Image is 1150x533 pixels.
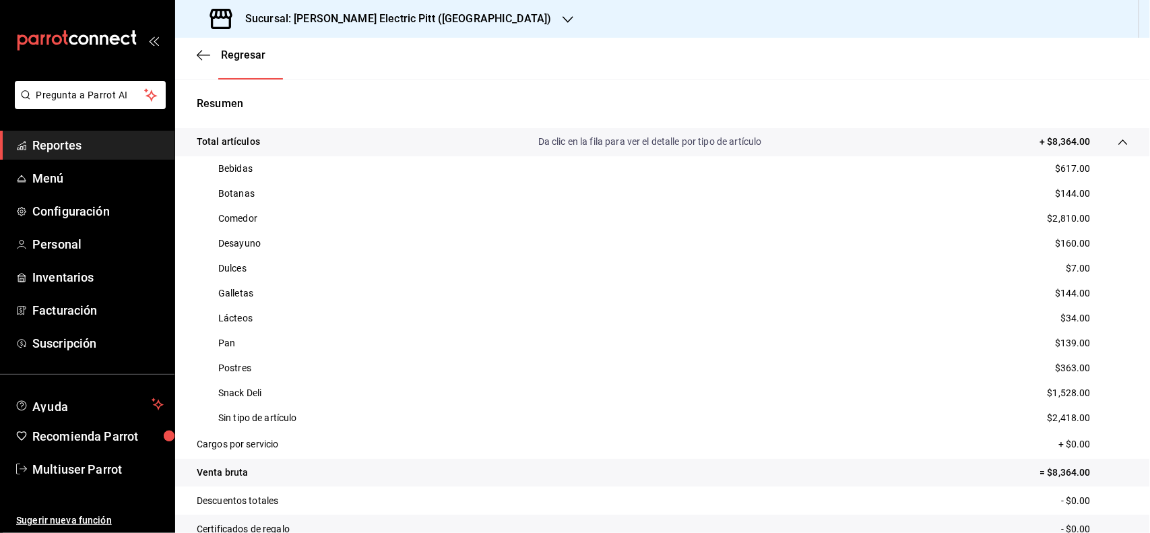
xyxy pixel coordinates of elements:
[218,212,257,226] p: Comedor
[32,136,164,154] span: Reportes
[36,88,145,102] span: Pregunta a Parrot AI
[197,494,278,508] p: Descuentos totales
[15,81,166,109] button: Pregunta a Parrot AI
[32,334,164,352] span: Suscripción
[16,513,164,528] span: Sugerir nueva función
[197,49,265,61] button: Regresar
[197,135,260,149] p: Total artículos
[148,35,159,46] button: open_drawer_menu
[234,11,552,27] h3: Sucursal: [PERSON_NAME] Electric Pitt ([GEOGRAPHIC_DATA])
[197,466,248,480] p: Venta bruta
[32,396,146,412] span: Ayuda
[32,427,164,445] span: Recomienda Parrot
[218,361,251,375] p: Postres
[218,336,235,350] p: Pan
[32,235,164,253] span: Personal
[218,261,247,276] p: Dulces
[1055,286,1091,301] p: $144.00
[1040,135,1091,149] p: + $8,364.00
[32,268,164,286] span: Inventarios
[32,169,164,187] span: Menú
[1055,336,1091,350] p: $139.00
[218,311,253,325] p: Lácteos
[218,187,255,201] p: Botanas
[1055,237,1091,251] p: $160.00
[218,411,297,425] p: Sin tipo de artículo
[32,202,164,220] span: Configuración
[1055,361,1091,375] p: $363.00
[1055,162,1091,176] p: $617.00
[32,460,164,478] span: Multiuser Parrot
[197,96,1128,112] p: Resumen
[538,135,762,149] p: Da clic en la fila para ver el detalle por tipo de artículo
[1058,437,1128,451] p: + $0.00
[218,237,261,251] p: Desayuno
[1040,466,1128,480] p: = $8,364.00
[32,301,164,319] span: Facturación
[218,286,253,301] p: Galletas
[1066,261,1091,276] p: $7.00
[218,162,253,176] p: Bebidas
[221,49,265,61] span: Regresar
[9,98,166,112] a: Pregunta a Parrot AI
[1061,494,1128,508] p: - $0.00
[1048,212,1091,226] p: $2,810.00
[197,437,279,451] p: Cargos por servicio
[1060,311,1091,325] p: $34.00
[218,386,261,400] p: Snack Deli
[1055,187,1091,201] p: $144.00
[1048,386,1091,400] p: $1,528.00
[1048,411,1091,425] p: $2,418.00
